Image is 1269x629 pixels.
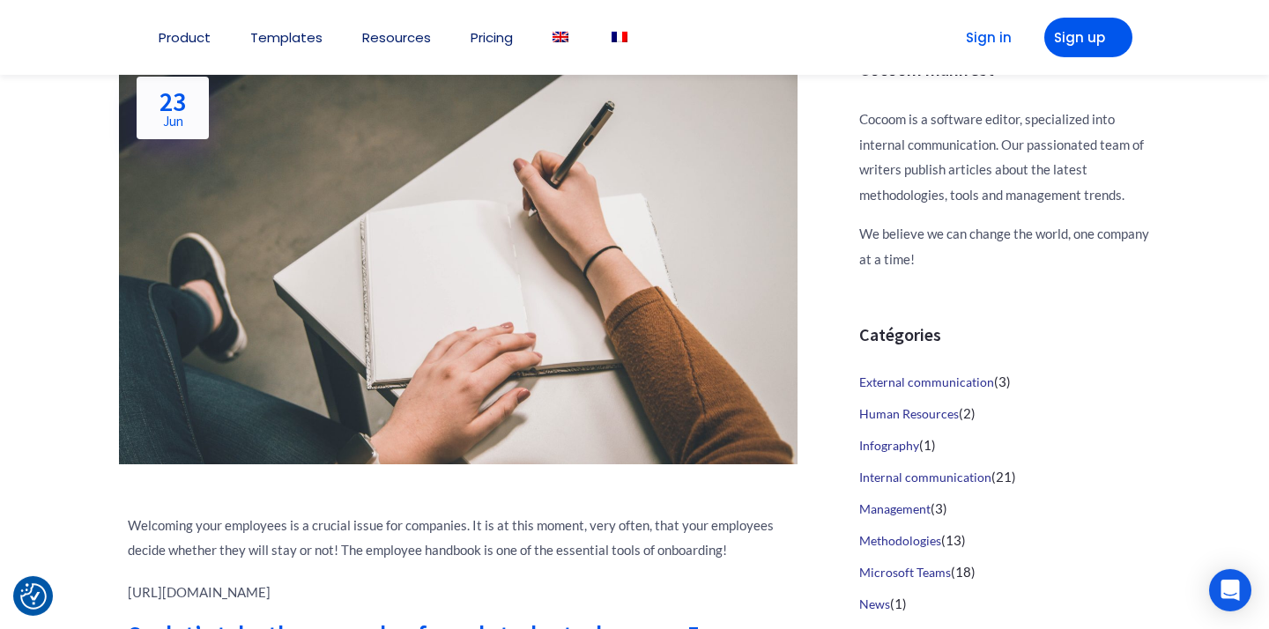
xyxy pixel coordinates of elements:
a: Microsoft Teams [859,565,951,580]
p: Welcoming your employees is a crucial issue for companies. It is at this moment, very often, that... [128,513,789,562]
a: Human Resources [859,406,959,421]
a: Product [159,31,211,44]
a: 23Jun [137,77,209,139]
span: Jun [160,115,186,128]
a: Methodologies [859,533,941,548]
li: (3) [859,366,1150,398]
a: Templates [250,31,323,44]
a: Internal communication [859,470,991,485]
img: French [612,32,627,42]
li: (1) [859,588,1150,620]
li: (21) [859,462,1150,493]
a: Sign in [939,18,1027,57]
li: (18) [859,557,1150,588]
li: (3) [859,493,1150,525]
a: News [859,596,890,611]
a: Management [859,501,931,516]
a: Sign up [1044,18,1132,57]
img: English [553,32,568,42]
div: [URL][DOMAIN_NAME] [128,580,789,604]
img: exemple Handbook [119,59,798,464]
li: (1) [859,430,1150,462]
li: (2) [859,398,1150,430]
a: Infography [859,438,919,453]
li: (13) [859,525,1150,557]
a: Pricing [471,31,513,44]
div: Open Intercom Messenger [1209,569,1251,611]
h3: Catégories [859,324,1150,345]
a: Resources [362,31,431,44]
p: Cocoom is a software editor, specialized into internal communication. Our passionated team of wri... [859,107,1150,207]
p: We believe we can change the world, one company at a time! [859,221,1150,271]
button: Consent Preferences [20,583,47,610]
img: Revisit consent button [20,583,47,610]
h2: 23 [160,88,186,128]
a: External communication [859,374,994,389]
